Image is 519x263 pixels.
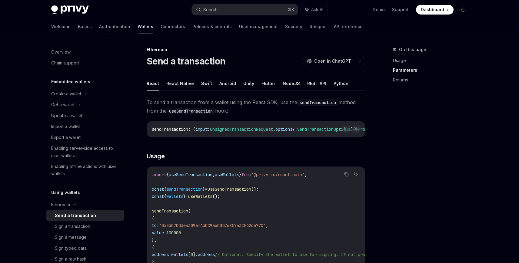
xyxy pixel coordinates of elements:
a: Security [285,19,302,34]
span: [ [188,252,191,257]
span: Open in ChatGPT [314,58,351,64]
span: (); [212,194,220,199]
span: ?: [292,127,297,132]
button: Copy the contents from the code block [342,125,350,133]
span: Dashboard [421,7,444,13]
img: dark logo [51,5,89,14]
span: useWallets [215,172,239,177]
a: Policies & controls [192,19,232,34]
span: wallets [171,252,188,257]
div: Enabling offline actions with user wallets [51,163,120,177]
div: Send a transaction [55,212,96,219]
h5: Embedded wallets [51,78,90,85]
div: Update a wallet [51,112,82,119]
span: { [164,194,166,199]
div: Search... [203,6,220,13]
span: } [239,172,241,177]
a: Update a wallet [46,110,124,121]
div: Export a wallet [51,134,81,141]
a: Send a transaction [46,210,124,221]
span: : [208,127,210,132]
a: Returns [393,75,473,85]
span: { [152,215,154,221]
span: wallets [166,194,183,199]
span: (); [251,186,258,192]
span: { [164,186,166,192]
span: useSendTransaction [208,186,251,192]
span: address [198,252,215,257]
a: Connectors [161,19,185,34]
span: = [186,194,188,199]
div: Create a wallet [51,90,81,97]
span: sendTransaction [166,186,203,192]
span: sendTransaction [152,127,188,132]
span: , [273,127,275,132]
button: Python [334,76,348,90]
a: Enabling server-side access to user wallets [46,143,124,161]
button: Swift [201,76,212,90]
span: On this page [399,46,426,53]
button: Flutter [261,76,275,90]
span: Ask AI [311,7,323,13]
div: Chain support [51,59,79,67]
span: } [183,194,186,199]
h1: Send a transaction [147,56,226,67]
span: { [166,172,169,177]
span: ( [188,208,191,214]
span: input [195,127,208,132]
span: { [152,245,154,250]
a: API reference [334,19,363,34]
span: // Optional: Specify the wallet to use for signing. If not provided, the first wallet will be used. [215,252,455,257]
span: UnsignedTransactionRequest [210,127,273,132]
button: Ask AI [352,170,360,178]
button: Android [219,76,236,90]
a: Enabling offline actions with user wallets [46,161,124,179]
a: Import a wallet [46,121,124,132]
a: Welcome [51,19,71,34]
code: sendTransaction [297,99,338,106]
a: User management [239,19,278,34]
span: import [152,172,166,177]
button: Copy the contents from the code block [342,170,350,178]
h5: Using wallets [51,189,80,196]
div: Ethereum [147,47,365,53]
div: Sign a raw hash [55,255,86,263]
div: Sign a message [55,234,87,241]
span: }, [152,237,157,243]
a: Wallets [138,19,153,34]
button: Search...⌘K [192,4,298,15]
span: } [203,186,205,192]
span: , [266,223,268,228]
button: REST API [307,76,326,90]
a: Demo [373,7,385,13]
button: Ask AI [301,4,328,15]
a: Overview [46,47,124,58]
span: 100000 [166,230,181,235]
span: 0 [191,252,193,257]
button: Open in ChatGPT [303,56,355,66]
span: value: [152,230,166,235]
span: useSendTransaction [169,172,212,177]
span: options [275,127,292,132]
code: useSendTransaction [167,108,215,114]
button: Ask AI [352,125,360,133]
span: '0xE3070d3e4309afA3bC9a6b057685743CF42da77C' [159,223,266,228]
div: Sign typed data [55,245,87,252]
a: Export a wallet [46,132,124,143]
span: const [152,186,164,192]
a: Parameters [393,65,473,75]
span: : ( [188,127,195,132]
a: Usage [393,56,473,65]
button: Unity [243,76,254,90]
span: = [205,186,208,192]
span: ⌘ K [288,7,294,12]
div: Ethereum [51,201,70,208]
a: Dashboard [416,5,454,15]
span: from [241,172,251,177]
div: Overview [51,48,71,56]
div: Get a wallet [51,101,75,108]
a: Basics [78,19,92,34]
a: Sign a transaction [46,221,124,232]
span: ]. [193,252,198,257]
div: Sign a transaction [55,223,90,230]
